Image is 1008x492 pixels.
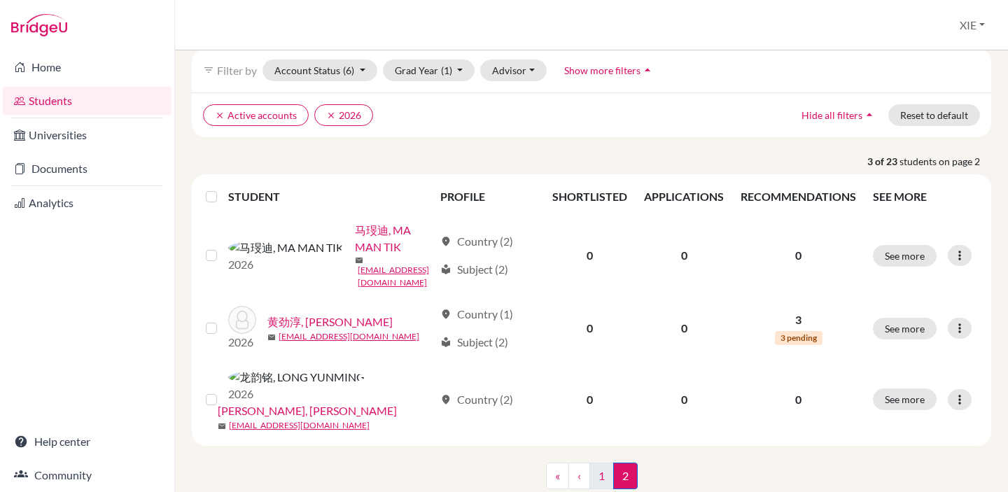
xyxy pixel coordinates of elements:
td: 0 [544,297,636,359]
button: See more [873,318,937,339]
th: APPLICATIONS [636,180,732,213]
a: Community [3,461,171,489]
a: Universities [3,121,171,149]
div: Subject (2) [440,334,508,351]
th: SEE MORE [864,180,986,213]
p: 2026 [228,256,344,273]
td: 0 [636,297,732,359]
div: Country (2) [440,391,513,408]
button: See more [873,245,937,267]
td: 0 [544,359,636,440]
p: 0 [741,247,856,264]
span: 3 pending [775,331,822,345]
button: Reset to default [888,104,980,126]
button: Hide all filtersarrow_drop_up [790,104,888,126]
img: Bridge-U [11,14,67,36]
th: SHORTLISTED [544,180,636,213]
i: arrow_drop_up [862,108,876,122]
span: Show more filters [564,64,640,76]
button: Show more filtersarrow_drop_up [552,59,666,81]
a: [PERSON_NAME], [PERSON_NAME] [218,402,397,419]
p: 2026 [228,386,365,402]
button: Account Status(6) [262,59,377,81]
a: Home [3,53,171,81]
strong: 3 of 23 [867,154,899,169]
a: 马琝迪, MA MAN TIK [355,222,435,255]
a: Analytics [3,189,171,217]
span: location_on [440,394,451,405]
span: mail [218,422,226,430]
a: [EMAIL_ADDRESS][DOMAIN_NAME] [358,264,435,289]
td: 0 [636,359,732,440]
th: PROFILE [432,180,544,213]
span: mail [355,256,363,265]
i: clear [326,111,336,120]
span: local_library [440,264,451,275]
a: ‹ [568,463,590,489]
td: 0 [636,213,732,297]
div: Subject (2) [440,261,508,278]
button: clear2026 [314,104,373,126]
button: XIE [953,12,991,38]
i: clear [215,111,225,120]
button: See more [873,388,937,410]
img: 龙韵铭, LONG YUNMING [228,369,365,386]
span: 2 [613,463,638,489]
img: 黄劲淳, HUANG JINCHUN [228,306,256,334]
button: Grad Year(1) [383,59,475,81]
a: [EMAIL_ADDRESS][DOMAIN_NAME] [229,419,370,432]
td: 0 [544,213,636,297]
p: 3 [741,311,856,328]
span: (6) [343,64,354,76]
div: Country (2) [440,233,513,250]
span: Filter by [217,64,257,77]
a: Help center [3,428,171,456]
span: location_on [440,309,451,320]
a: 1 [589,463,614,489]
img: 马琝迪, MA MAN TIK [228,239,344,256]
p: 0 [741,391,856,408]
span: location_on [440,236,451,247]
button: Advisor [480,59,547,81]
a: [EMAIL_ADDRESS][DOMAIN_NAME] [279,330,419,343]
a: 黄劲淳, [PERSON_NAME] [267,314,393,330]
i: arrow_drop_up [640,63,654,77]
span: Hide all filters [801,109,862,121]
span: students on page 2 [899,154,991,169]
span: (1) [441,64,452,76]
a: « [546,463,569,489]
button: clearActive accounts [203,104,309,126]
span: mail [267,333,276,342]
a: Students [3,87,171,115]
p: 2026 [228,334,256,351]
a: Documents [3,155,171,183]
th: STUDENT [228,180,433,213]
div: Country (1) [440,306,513,323]
th: RECOMMENDATIONS [732,180,864,213]
i: filter_list [203,64,214,76]
span: local_library [440,337,451,348]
